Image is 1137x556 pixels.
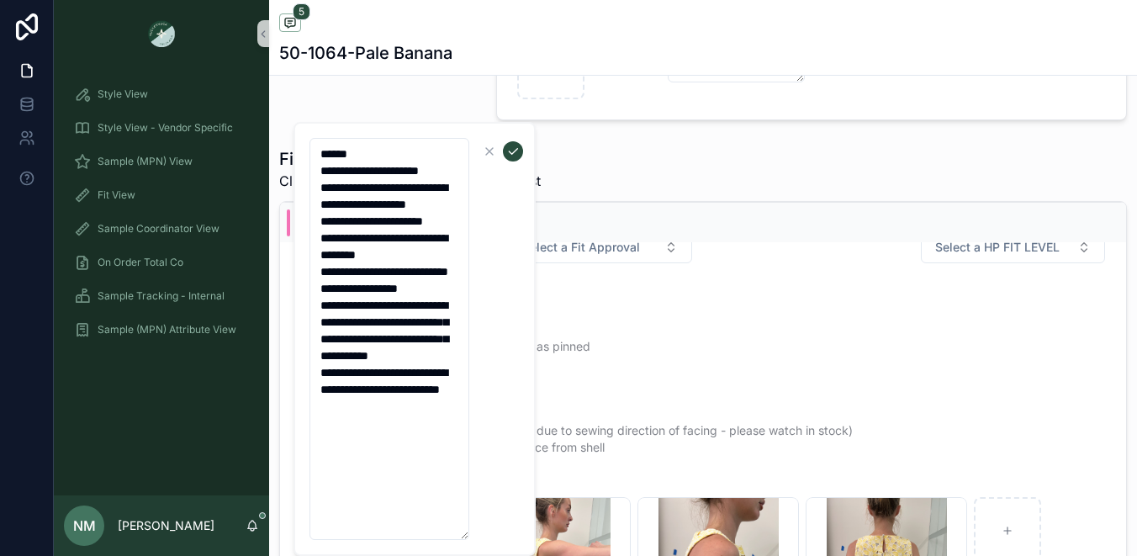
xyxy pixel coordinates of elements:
[148,20,175,47] img: App logo
[98,188,135,202] span: Fit View
[98,256,183,269] span: On Order Total Co
[921,231,1106,263] button: Select Button
[279,13,301,34] button: 5
[508,231,693,263] button: Select Button
[307,304,1099,456] span: [DATE] Status: PPS, C&P to TOP - chest 1/2" under, reduce to 38"? check as pinned - sweep 1/2" un...
[73,516,96,536] span: NM
[98,323,236,336] span: Sample (MPN) Attribute View
[293,3,310,20] span: 5
[522,239,640,256] span: Select a Fit Approval
[64,281,259,311] a: Sample Tracking - Internal
[98,87,148,101] span: Style View
[64,214,259,244] a: Sample Coordinator View
[98,121,233,135] span: Style View - Vendor Specific
[300,476,1106,490] span: Fit Photos
[64,247,259,278] a: On Order Total Co
[64,315,259,345] a: Sample (MPN) Attribute View
[54,67,269,367] div: scrollable content
[300,278,1106,291] span: Fit Notes
[98,289,225,303] span: Sample Tracking - Internal
[64,113,259,143] a: Style View - Vendor Specific
[64,79,259,109] a: Style View
[118,517,214,534] p: [PERSON_NAME]
[935,239,1060,256] span: Select a HP FIT LEVEL
[64,180,259,210] a: Fit View
[98,222,219,236] span: Sample Coordinator View
[64,146,259,177] a: Sample (MPN) View
[279,171,541,191] span: Click Fit to See Details and Send Request
[98,155,193,168] span: Sample (MPN) View
[279,147,541,171] h1: Fit Notes
[279,41,452,65] h1: 50-1064-Pale Banana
